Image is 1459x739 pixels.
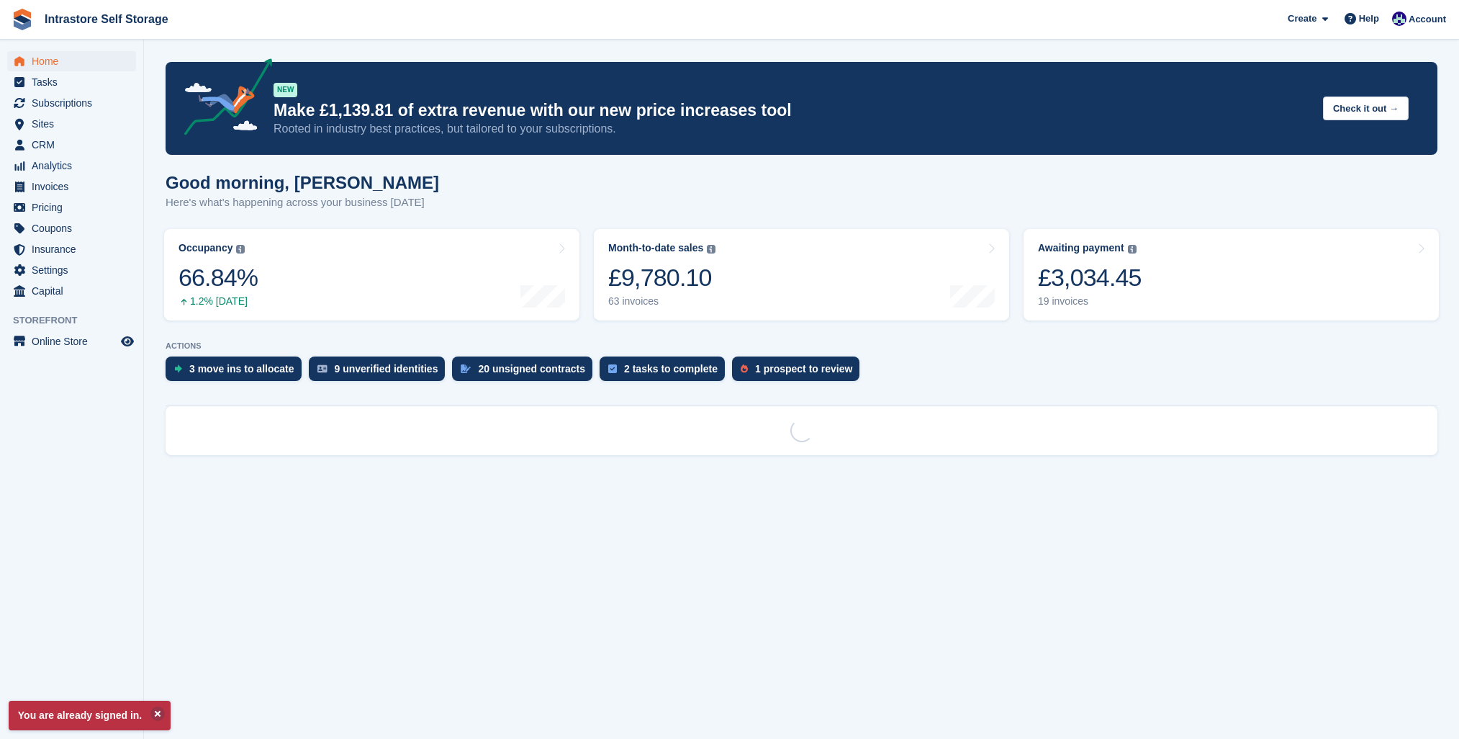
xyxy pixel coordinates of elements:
img: task-75834270c22a3079a89374b754ae025e5fb1db73e45f91037f5363f120a921f8.svg [608,364,617,373]
a: menu [7,51,136,71]
div: 2 tasks to complete [624,363,718,375]
span: Insurance [32,239,118,259]
img: price-adjustments-announcement-icon-8257ccfd72463d97f412b2fc003d46551f7dbcb40ab6d574587a9cd5c0d94... [172,58,273,140]
p: Make £1,139.81 of extra revenue with our new price increases tool [274,100,1311,121]
div: 9 unverified identities [335,363,438,375]
img: Mathew Tremewan [1392,12,1406,26]
img: icon-info-grey-7440780725fd019a000dd9b08b2336e03edf1995a4989e88bcd33f0948082b44.svg [707,245,715,254]
img: icon-info-grey-7440780725fd019a000dd9b08b2336e03edf1995a4989e88bcd33f0948082b44.svg [236,245,245,254]
span: Sites [32,114,118,134]
p: You are already signed in. [9,701,171,730]
a: menu [7,218,136,238]
span: Pricing [32,197,118,218]
a: Month-to-date sales £9,780.10 63 invoices [594,229,1009,321]
a: menu [7,176,136,197]
div: 3 move ins to allocate [189,363,294,375]
div: 1 prospect to review [755,363,852,375]
span: Help [1359,12,1379,26]
div: Awaiting payment [1038,242,1124,254]
a: 9 unverified identities [309,357,453,388]
span: CRM [32,135,118,155]
span: Home [32,51,118,71]
a: Awaiting payment £3,034.45 19 invoices [1024,229,1439,321]
span: Account [1409,12,1446,27]
img: move_ins_to_allocate_icon-fdf77a2bb77ea45bf5b3d319d69a93e2d87916cf1d5bf7949dd705db3b84f3ca.svg [174,364,182,373]
a: Preview store [119,333,136,350]
span: Settings [32,260,118,280]
div: Month-to-date sales [608,242,703,254]
a: 1 prospect to review [732,357,867,388]
img: verify_identity-adf6edd0f0f0b5bbfe63781bf79b02c33cf7c696d77639b501bdc392416b5a36.svg [317,364,328,373]
a: menu [7,114,136,134]
img: icon-info-grey-7440780725fd019a000dd9b08b2336e03edf1995a4989e88bcd33f0948082b44.svg [1128,245,1137,254]
a: menu [7,93,136,113]
img: contract_signature_icon-13c848040528278c33f63329250d36e43548de30e8caae1d1a13099fd9432cc5.svg [461,364,471,373]
p: Rooted in industry best practices, but tailored to your subscriptions. [274,121,1311,137]
span: Capital [32,281,118,301]
a: menu [7,260,136,280]
a: 20 unsigned contracts [452,357,600,388]
span: Create [1288,12,1316,26]
button: Check it out → [1323,97,1409,120]
div: 1.2% [DATE] [179,295,258,308]
div: 19 invoices [1038,295,1142,308]
div: 20 unsigned contracts [478,363,585,375]
p: Here's what's happening across your business [DATE] [166,194,439,211]
div: 66.84% [179,263,258,292]
a: 2 tasks to complete [600,357,732,388]
a: menu [7,281,136,301]
a: Occupancy 66.84% 1.2% [DATE] [164,229,579,321]
span: Tasks [32,72,118,92]
span: Coupons [32,218,118,238]
h1: Good morning, [PERSON_NAME] [166,173,439,192]
div: £3,034.45 [1038,263,1142,292]
a: menu [7,135,136,155]
div: Occupancy [179,242,232,254]
span: Invoices [32,176,118,197]
div: £9,780.10 [608,263,715,292]
a: menu [7,156,136,176]
div: 63 invoices [608,295,715,308]
a: 3 move ins to allocate [166,357,309,388]
a: menu [7,331,136,351]
span: Online Store [32,331,118,351]
img: stora-icon-8386f47178a22dfd0bd8f6a31ec36ba5ce8667c1dd55bd0f319d3a0aa187defe.svg [12,9,33,30]
a: menu [7,72,136,92]
a: menu [7,239,136,259]
a: menu [7,197,136,218]
span: Analytics [32,156,118,176]
a: Intrastore Self Storage [39,7,174,31]
p: ACTIONS [166,341,1437,351]
img: prospect-51fa495bee0391a8d652442698ab0144808aea92771e9ea1ae160a38d050c398.svg [741,364,748,373]
div: NEW [274,83,297,97]
span: Storefront [13,313,143,328]
span: Subscriptions [32,93,118,113]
